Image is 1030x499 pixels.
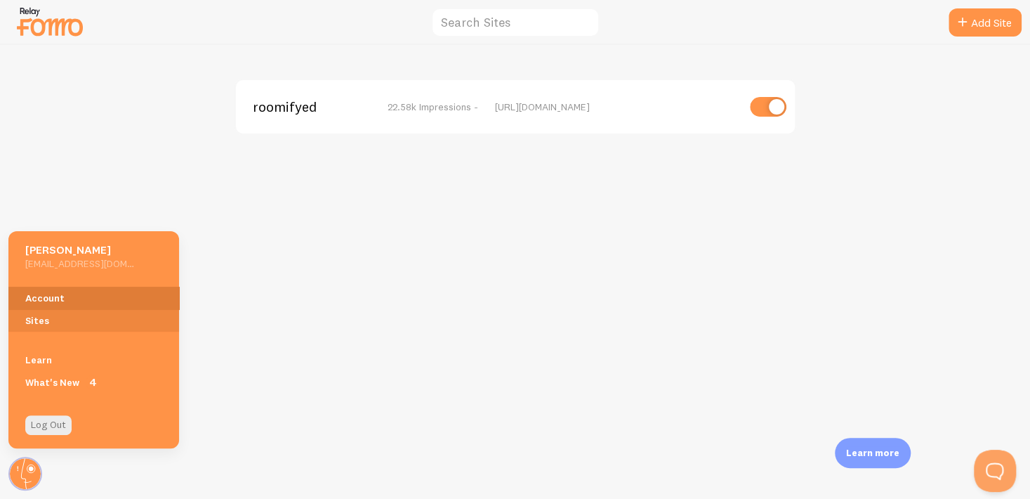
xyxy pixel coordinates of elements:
img: fomo-relay-logo-orange.svg [15,4,85,39]
div: [URL][DOMAIN_NAME] [495,101,737,113]
p: Learn more [846,446,899,460]
a: Account [8,287,179,309]
a: Learn [8,349,179,371]
span: 22.58k Impressions - [388,101,478,113]
span: 4 [86,375,100,389]
a: Sites [8,309,179,332]
span: roomifyed [253,101,366,113]
iframe: Help Scout Beacon - Open [974,450,1016,492]
a: Log Out [25,415,72,435]
div: Learn more [835,438,911,468]
h5: [EMAIL_ADDRESS][DOMAIN_NAME] [25,257,134,270]
a: What's New [8,371,179,394]
h5: [PERSON_NAME] [25,242,134,257]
